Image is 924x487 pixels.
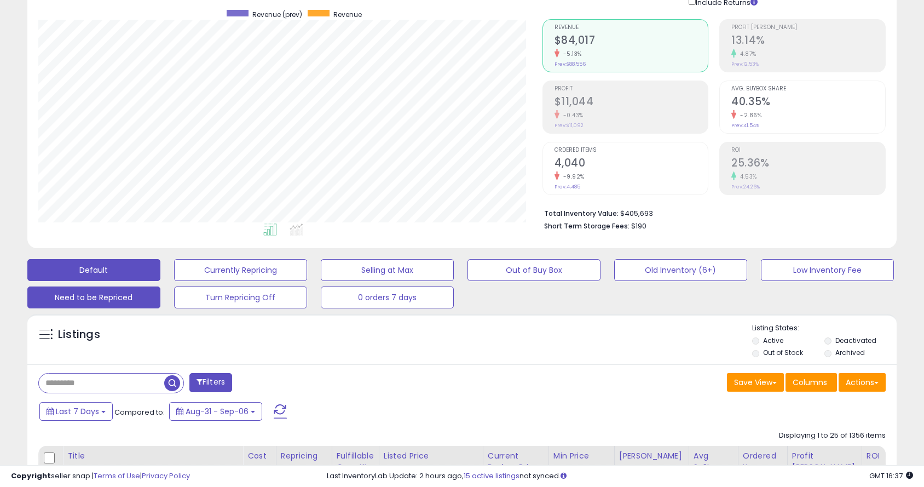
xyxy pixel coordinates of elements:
button: Turn Repricing Off [174,287,307,308]
button: Out of Buy Box [467,259,600,281]
div: seller snap | | [11,471,190,482]
small: Prev: 4,485 [555,184,580,190]
span: Profit [555,86,708,92]
label: Archived [835,348,865,357]
small: Prev: $88,556 [555,61,586,67]
p: Listing States: [752,323,897,334]
strong: Copyright [11,471,51,481]
span: Ordered Items [555,147,708,153]
h2: 4,040 [555,157,708,171]
small: 4.87% [736,50,756,58]
div: Current Buybox Price [488,450,544,473]
b: Short Term Storage Fees: [544,221,630,231]
span: ROI [731,147,885,153]
button: Actions [839,373,886,392]
h2: $84,017 [555,34,708,49]
span: 2025-09-14 16:37 GMT [869,471,913,481]
label: Active [763,336,783,345]
label: Deactivated [835,336,876,345]
div: Last InventoryLab Update: 2 hours ago, not synced. [327,471,913,482]
h2: 25.36% [731,157,885,171]
small: Prev: $11,092 [555,122,584,129]
div: Profit [PERSON_NAME] [792,450,857,473]
b: Total Inventory Value: [544,209,619,218]
button: Need to be Repriced [27,287,160,308]
button: Aug-31 - Sep-06 [169,402,262,421]
h2: 13.14% [731,34,885,49]
button: Last 7 Days [39,402,113,421]
div: Listed Price [384,450,478,462]
h2: $11,044 [555,95,708,110]
h2: 40.35% [731,95,885,110]
small: 4.53% [736,173,757,181]
a: Terms of Use [94,471,140,481]
button: Currently Repricing [174,259,307,281]
button: Columns [786,373,837,392]
span: Columns [793,377,827,388]
button: Old Inventory (6+) [614,259,747,281]
div: Displaying 1 to 25 of 1356 items [779,431,886,441]
small: -2.86% [736,111,761,119]
span: Compared to: [114,407,165,417]
small: Prev: 24.26% [731,184,760,190]
button: Save View [727,373,784,392]
label: Out of Stock [763,348,803,357]
span: Avg. Buybox Share [731,86,885,92]
div: Ordered Items [743,450,783,473]
button: Selling at Max [321,259,454,281]
span: Last 7 Days [56,406,99,417]
button: Low Inventory Fee [761,259,894,281]
span: Revenue [333,10,362,19]
span: Aug-31 - Sep-06 [186,406,249,417]
div: Fulfillable Quantity [337,450,374,473]
span: Revenue (prev) [252,10,302,19]
a: Privacy Policy [142,471,190,481]
small: -0.43% [559,111,584,119]
div: [PERSON_NAME] [619,450,684,462]
div: Title [67,450,238,462]
small: Prev: 41.54% [731,122,759,129]
li: $405,693 [544,206,878,219]
button: Default [27,259,160,281]
div: Min Price [553,450,610,462]
div: ROI [867,450,906,462]
small: -9.92% [559,173,585,181]
button: Filters [189,373,232,392]
span: Revenue [555,25,708,31]
small: Prev: 12.53% [731,61,759,67]
h5: Listings [58,327,100,342]
small: -5.13% [559,50,582,58]
div: Cost [247,450,272,462]
span: Profit [PERSON_NAME] [731,25,885,31]
div: Avg Selling Price [694,450,734,485]
span: $190 [631,221,646,231]
a: 15 active listings [464,471,519,481]
div: Repricing [281,450,327,462]
button: 0 orders 7 days [321,287,454,308]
